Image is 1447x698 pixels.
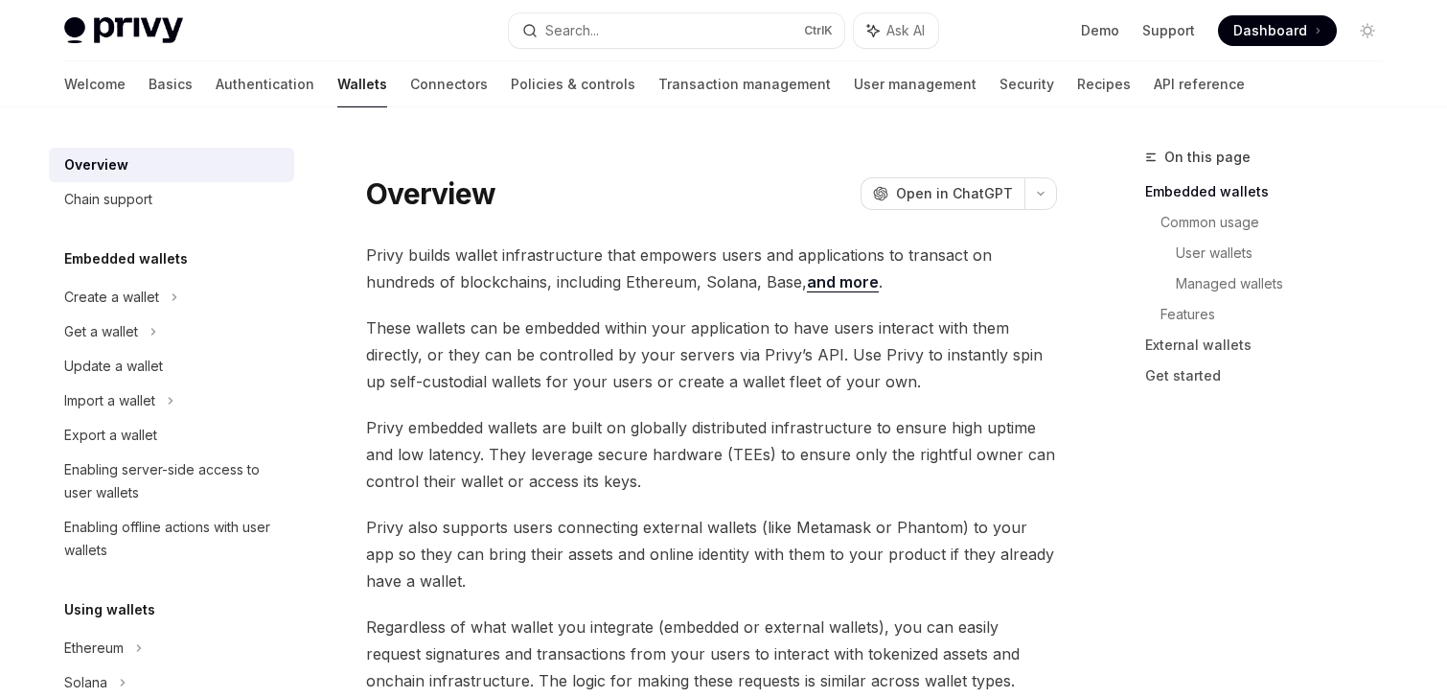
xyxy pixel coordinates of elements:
a: Recipes [1077,61,1131,107]
a: Security [999,61,1054,107]
span: Open in ChatGPT [896,184,1013,203]
button: Open in ChatGPT [861,177,1024,210]
div: Ethereum [64,637,124,660]
button: Toggle dark mode [1352,15,1383,46]
span: These wallets can be embedded within your application to have users interact with them directly, ... [366,314,1057,395]
a: and more [807,272,879,292]
a: Managed wallets [1176,268,1398,299]
a: Transaction management [658,61,831,107]
a: Wallets [337,61,387,107]
a: API reference [1154,61,1245,107]
span: On this page [1164,146,1251,169]
div: Search... [545,19,599,42]
div: Enabling offline actions with user wallets [64,516,283,562]
a: Overview [49,148,294,182]
div: Enabling server-side access to user wallets [64,458,283,504]
h1: Overview [366,176,495,211]
span: Dashboard [1233,21,1307,40]
div: Overview [64,153,128,176]
a: Support [1142,21,1195,40]
a: Export a wallet [49,418,294,453]
h5: Using wallets [64,598,155,621]
span: Privy embedded wallets are built on globally distributed infrastructure to ensure high uptime and... [366,414,1057,495]
a: Connectors [410,61,488,107]
div: Export a wallet [64,424,157,447]
div: Import a wallet [64,389,155,412]
a: Get started [1145,361,1398,391]
a: Update a wallet [49,349,294,384]
button: Search...CtrlK [509,13,844,48]
div: Chain support [64,188,152,211]
a: User wallets [1176,238,1398,268]
img: light logo [64,17,183,44]
span: Privy also supports users connecting external wallets (like Metamask or Phantom) to your app so t... [366,514,1057,594]
span: Privy builds wallet infrastructure that empowers users and applications to transact on hundreds o... [366,242,1057,295]
span: Ask AI [886,21,925,40]
span: Regardless of what wallet you integrate (embedded or external wallets), you can easily request si... [366,614,1057,694]
div: Create a wallet [64,286,159,309]
button: Ask AI [854,13,938,48]
a: Authentication [216,61,314,107]
span: Ctrl K [804,23,833,38]
a: User management [854,61,976,107]
a: Policies & controls [511,61,635,107]
a: Demo [1081,21,1119,40]
a: Welcome [64,61,126,107]
a: Enabling offline actions with user wallets [49,510,294,568]
a: Basics [149,61,193,107]
div: Get a wallet [64,320,138,343]
a: Features [1160,299,1398,330]
a: Embedded wallets [1145,176,1398,207]
a: Dashboard [1218,15,1337,46]
a: Enabling server-side access to user wallets [49,453,294,510]
div: Update a wallet [64,355,163,378]
div: Solana [64,671,107,694]
h5: Embedded wallets [64,247,188,270]
a: Common usage [1160,207,1398,238]
a: Chain support [49,182,294,217]
a: External wallets [1145,330,1398,361]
